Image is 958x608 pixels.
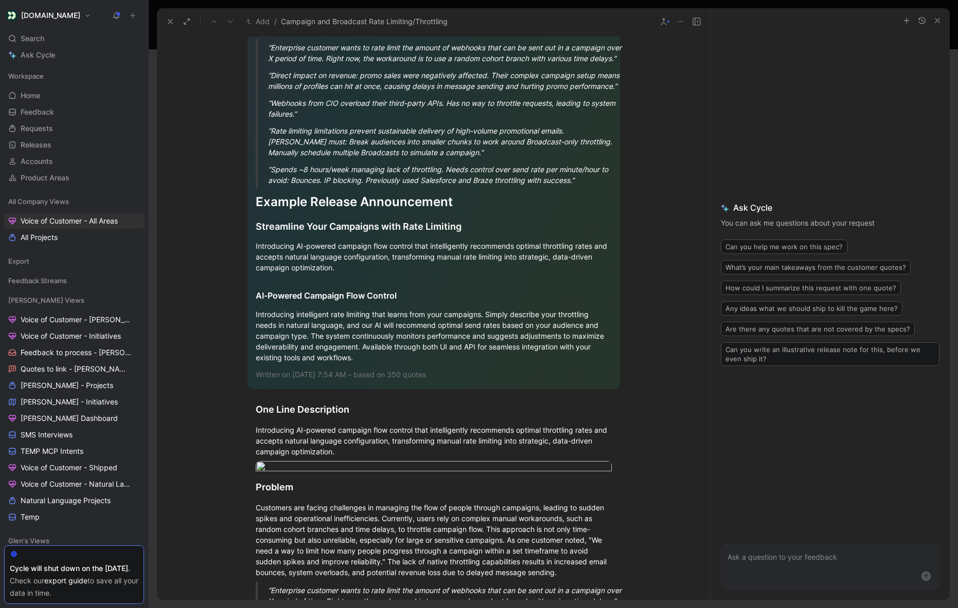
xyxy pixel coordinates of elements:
[21,216,118,226] span: Voice of Customer - All Areas
[4,194,144,209] div: All Company Views
[268,42,624,64] div: “Enterprise customer wants to rate limit the amount of webhooks that can be sent out in a campaig...
[4,88,144,103] a: Home
[274,15,277,28] span: /
[268,70,624,91] div: “Direct impact on revenue: promo sales were negatively affected. Their complex campaign setup mea...
[21,413,118,423] span: [PERSON_NAME] Dashboard
[21,380,113,391] span: [PERSON_NAME] - Projects
[21,512,40,522] span: Temp
[4,460,144,475] a: Voice of Customer - Shipped
[4,273,144,288] div: Feedback Streams
[4,68,144,84] div: Workspace
[21,446,83,456] span: TEMP MCP Intents
[4,253,144,272] div: Export
[4,213,144,229] a: Voice of Customer - All Areas
[721,301,902,316] button: Any ideas what we should ship to kill the game here?
[256,241,612,273] div: Introducing AI-powered campaign flow control that intelligently recommends optimal throttling rat...
[268,98,624,119] div: “Webhooks from CIO overload their third-party APIs. Has no way to throttle requests, leading to s...
[21,397,118,407] span: [PERSON_NAME] - Initiatives
[268,125,624,158] div: “Rate limiting limitations prevent sustainable delivery of high-volume promotional emails. [PERSO...
[4,378,144,393] a: [PERSON_NAME] - Projects
[8,256,29,266] span: Export
[21,347,132,358] span: Feedback to process - [PERSON_NAME]
[21,463,117,473] span: Voice of Customer - Shipped
[4,292,144,308] div: [PERSON_NAME] Views
[4,411,144,426] a: [PERSON_NAME] Dashboard
[21,11,80,20] h1: [DOMAIN_NAME]
[256,502,612,578] div: Customers are facing challenges in managing the flow of people through campaigns, leading to sudd...
[10,575,138,599] div: Check our to save all your data in time.
[256,461,612,475] img: image.png
[721,322,915,336] button: Are there any quotes that are not covered by the specs?
[4,509,144,525] a: Temp
[4,230,144,245] a: All Projects
[721,260,911,274] button: What’s your main takeaways from the customer quotes?
[721,239,847,254] button: Can you help me work on this spec?
[268,164,624,186] div: “Spends ~8 hours/week managing lack of throttling. Needs control over send rate per minute/hour t...
[10,562,138,575] div: Cycle will shut down on the [DATE].
[721,201,939,214] span: Ask Cycle
[256,289,612,302] div: AI-Powered Campaign Flow Control
[256,402,612,416] div: One Line Description
[21,232,58,243] span: All Projects
[21,331,121,341] span: Voice of Customer - Initiatives
[4,533,144,548] div: Glen's Views
[4,121,144,136] a: Requests
[256,309,612,363] div: Introducing intelligent rate limiting that learns from your campaigns. Simply describe your throt...
[4,493,144,508] a: Natural Language Projects
[4,394,144,410] a: [PERSON_NAME] - Initiatives
[721,342,939,366] button: Can you write an illustrative release note for this, before we even ship it?
[281,15,448,28] span: Campaign and Broadcast Rate Limiting/Throttling
[7,10,17,21] img: Customer.io
[256,480,612,494] div: Problem
[4,476,144,492] a: Voice of Customer - Natural Language
[21,32,44,45] span: Search
[256,219,612,233] div: Streamline Your Campaigns with Rate Limiting
[4,137,144,153] a: Releases
[21,173,69,183] span: Product Areas
[4,154,144,169] a: Accounts
[44,576,87,585] a: export guide
[21,315,131,325] span: Voice of Customer - [PERSON_NAME]
[4,345,144,360] a: Feedback to process - [PERSON_NAME]
[721,281,901,295] button: How could I summarize this request with one quote?
[256,425,612,457] div: Introducing AI-powered campaign flow control that intelligently recommends optimal throttling rat...
[256,193,612,211] div: Example Release Announcement
[21,430,73,440] span: SMS Interviews
[21,123,53,134] span: Requests
[8,275,67,286] span: Feedback Streams
[21,364,130,374] span: Quotes to link - [PERSON_NAME]
[4,170,144,186] a: Product Areas
[21,49,55,61] span: Ask Cycle
[4,444,144,459] a: TEMP MCP Intents
[8,71,44,81] span: Workspace
[4,312,144,327] a: Voice of Customer - [PERSON_NAME]
[4,253,144,269] div: Export
[268,585,624,606] div: “Enterprise customer wants to rate limit the amount of webhooks that can be sent out in a campaig...
[4,328,144,344] a: Voice of Customer - Initiatives
[8,295,84,305] span: [PERSON_NAME] Views
[8,196,69,207] span: All Company Views
[244,15,272,28] button: Add
[4,47,144,63] a: Ask Cycle
[256,370,426,379] span: Written on [DATE] 7:54 AM – based on 350 quotes
[21,495,111,506] span: Natural Language Projects
[4,273,144,291] div: Feedback Streams
[4,104,144,120] a: Feedback
[8,536,49,546] span: Glen's Views
[4,8,94,23] button: Customer.io[DOMAIN_NAME]
[721,217,939,229] p: You can ask me questions about your request
[4,427,144,443] a: SMS Interviews
[4,292,144,525] div: [PERSON_NAME] ViewsVoice of Customer - [PERSON_NAME]Voice of Customer - InitiativesFeedback to pr...
[21,107,54,117] span: Feedback
[4,361,144,377] a: Quotes to link - [PERSON_NAME]
[21,479,131,489] span: Voice of Customer - Natural Language
[21,140,51,150] span: Releases
[21,156,53,167] span: Accounts
[4,533,144,551] div: Glen's Views
[21,90,40,101] span: Home
[4,31,144,46] div: Search
[4,194,144,245] div: All Company ViewsVoice of Customer - All AreasAll Projects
